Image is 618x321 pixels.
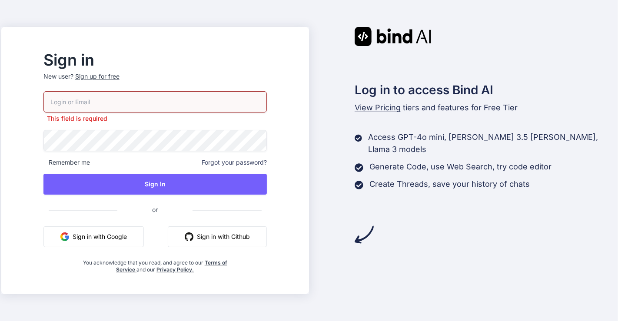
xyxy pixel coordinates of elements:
img: Bind AI logo [355,27,431,46]
span: or [117,199,193,220]
p: Access GPT-4o mini, [PERSON_NAME] 3.5 [PERSON_NAME], Llama 3 models [368,131,617,156]
div: You acknowledge that you read, and agree to our and our [80,254,229,273]
h2: Log in to access Bind AI [355,81,617,99]
button: Sign in with Github [168,226,267,247]
div: Sign up for free [75,72,120,81]
p: New user? [43,72,267,91]
img: arrow [355,225,374,244]
a: Privacy Policy. [156,266,194,273]
button: Sign in with Google [43,226,144,247]
input: Login or Email [43,91,267,113]
p: tiers and features for Free Tier [355,102,617,114]
h2: Sign in [43,53,267,67]
button: Sign In [43,174,267,195]
span: Forgot your password? [202,158,267,167]
img: google [60,232,69,241]
span: Remember me [43,158,90,167]
p: This field is required [43,114,267,123]
a: Terms of Service [116,259,227,273]
span: View Pricing [355,103,401,112]
p: Create Threads, save your history of chats [369,178,530,190]
img: github [185,232,193,241]
p: Generate Code, use Web Search, try code editor [369,161,552,173]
